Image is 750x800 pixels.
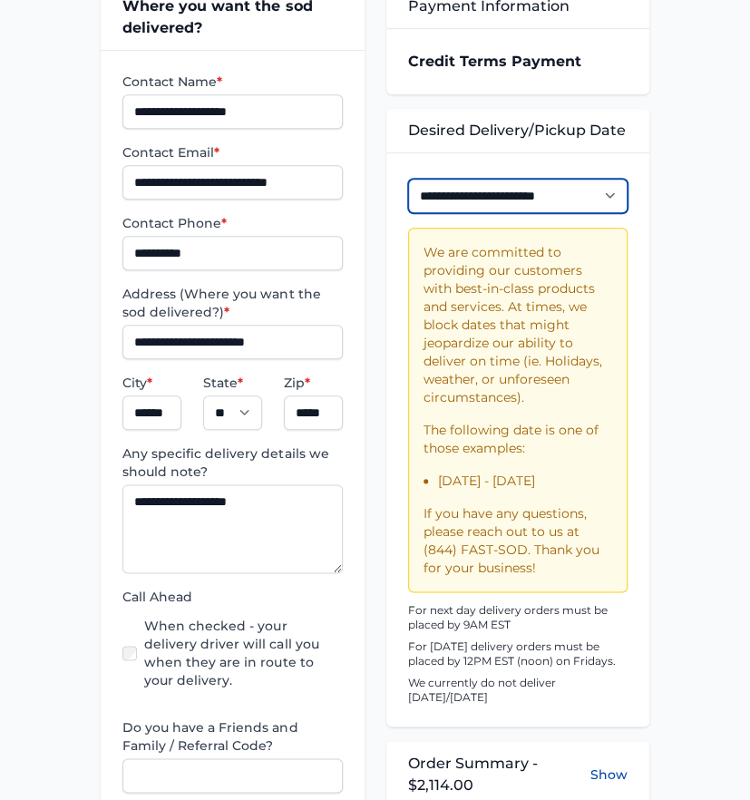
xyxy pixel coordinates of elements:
p: We currently do not deliver [DATE]/[DATE] [408,676,628,705]
label: State [203,374,262,392]
label: Call Ahead [122,588,342,606]
strong: Credit Terms Payment [408,53,581,70]
div: Desired Delivery/Pickup Date [386,109,649,152]
span: Order Summary - $2,114.00 [408,752,590,795]
p: The following date is one of those examples: [424,421,612,457]
p: For [DATE] delivery orders must be placed by 12PM EST (noon) on Fridays. [408,639,628,668]
label: Do you have a Friends and Family / Referral Code? [122,718,342,755]
label: Contact Name [122,73,342,91]
label: Contact Email [122,143,342,161]
button: Show [590,765,628,783]
label: When checked - your delivery driver will call you when they are in route to your delivery. [144,617,342,689]
label: Contact Phone [122,214,342,232]
label: Zip [284,374,343,392]
label: Address (Where you want the sod delivered?) [122,285,342,321]
label: Any specific delivery details we should note? [122,444,342,481]
p: For next day delivery orders must be placed by 9AM EST [408,603,628,632]
p: We are committed to providing our customers with best-in-class products and services. At times, w... [424,243,612,406]
label: City [122,374,181,392]
p: If you have any questions, please reach out to us at (844) FAST-SOD. Thank you for your business! [424,504,612,577]
li: [DATE] - [DATE] [438,472,612,490]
